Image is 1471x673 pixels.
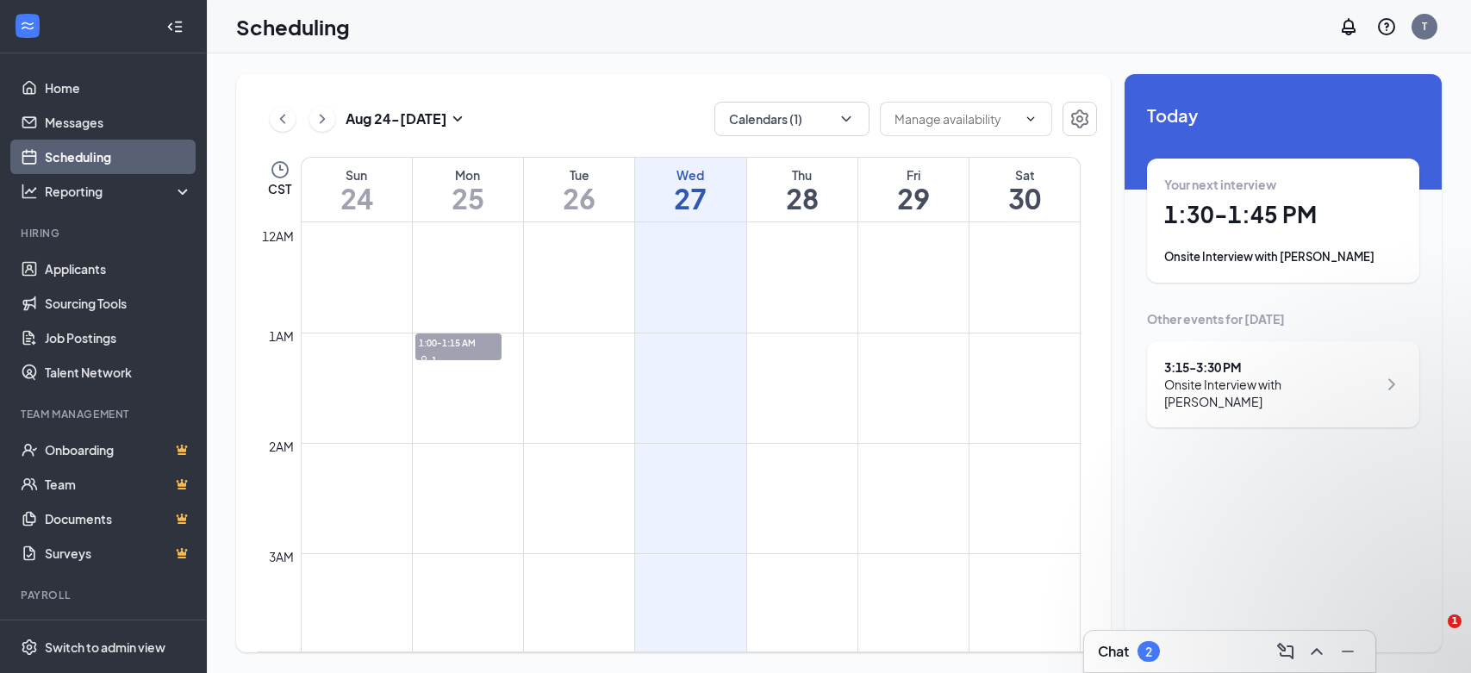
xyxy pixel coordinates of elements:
[21,407,189,421] div: Team Management
[45,433,192,467] a: OnboardingCrown
[413,158,523,221] a: August 25, 2025
[274,109,291,129] svg: ChevronLeft
[45,71,192,105] a: Home
[747,166,857,184] div: Thu
[270,159,290,180] svg: Clock
[894,109,1017,128] input: Manage availability
[747,158,857,221] a: August 28, 2025
[1338,16,1359,37] svg: Notifications
[302,184,412,213] h1: 24
[1145,645,1152,659] div: 2
[432,354,437,366] span: 1
[1334,638,1362,665] button: Minimize
[969,184,1080,213] h1: 30
[1412,614,1454,656] iframe: Intercom live chat
[524,184,634,213] h1: 26
[1164,248,1402,265] div: Onsite Interview with [PERSON_NAME]
[45,639,165,656] div: Switch to admin view
[1147,102,1419,128] span: Today
[1098,642,1129,661] h3: Chat
[1063,102,1097,136] button: Settings
[447,109,468,129] svg: SmallChevronDown
[858,184,969,213] h1: 29
[1303,638,1331,665] button: ChevronUp
[415,333,502,351] span: 1:00-1:15 AM
[1164,176,1402,193] div: Your next interview
[1376,16,1397,37] svg: QuestionInfo
[858,158,969,221] a: August 29, 2025
[309,106,335,132] button: ChevronRight
[838,110,855,128] svg: ChevronDown
[969,158,1080,221] a: August 30, 2025
[1164,376,1377,410] div: Onsite Interview with [PERSON_NAME]
[1069,109,1090,129] svg: Settings
[21,639,38,656] svg: Settings
[1337,641,1358,662] svg: Minimize
[268,180,291,197] span: CST
[259,227,297,246] div: 12am
[1024,112,1038,126] svg: ChevronDown
[45,467,192,502] a: TeamCrown
[45,614,192,648] a: PayrollCrown
[1272,638,1300,665] button: ComposeMessage
[45,321,192,355] a: Job Postings
[969,166,1080,184] div: Sat
[419,355,429,365] svg: User
[1164,200,1402,229] h1: 1:30 - 1:45 PM
[45,252,192,286] a: Applicants
[413,184,523,213] h1: 25
[270,106,296,132] button: ChevronLeft
[858,166,969,184] div: Fri
[314,109,331,129] svg: ChevronRight
[714,102,870,136] button: Calendars (1)ChevronDown
[1275,641,1296,662] svg: ComposeMessage
[635,184,745,213] h1: 27
[45,183,193,200] div: Reporting
[265,547,297,566] div: 3am
[1147,310,1419,327] div: Other events for [DATE]
[166,18,184,35] svg: Collapse
[302,158,412,221] a: August 24, 2025
[45,140,192,174] a: Scheduling
[45,105,192,140] a: Messages
[413,166,523,184] div: Mon
[265,327,297,346] div: 1am
[45,536,192,570] a: SurveysCrown
[265,437,297,456] div: 2am
[21,588,189,602] div: Payroll
[45,286,192,321] a: Sourcing Tools
[45,502,192,536] a: DocumentsCrown
[635,158,745,221] a: August 27, 2025
[1422,19,1427,34] div: T
[21,226,189,240] div: Hiring
[1306,641,1327,662] svg: ChevronUp
[302,166,412,184] div: Sun
[45,355,192,389] a: Talent Network
[1381,374,1402,395] svg: ChevronRight
[346,109,447,128] h3: Aug 24 - [DATE]
[1164,358,1377,376] div: 3:15 - 3:30 PM
[524,158,634,221] a: August 26, 2025
[524,166,634,184] div: Tue
[1448,614,1462,628] span: 1
[21,183,38,200] svg: Analysis
[236,12,350,41] h1: Scheduling
[19,17,36,34] svg: WorkstreamLogo
[635,166,745,184] div: Wed
[747,184,857,213] h1: 28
